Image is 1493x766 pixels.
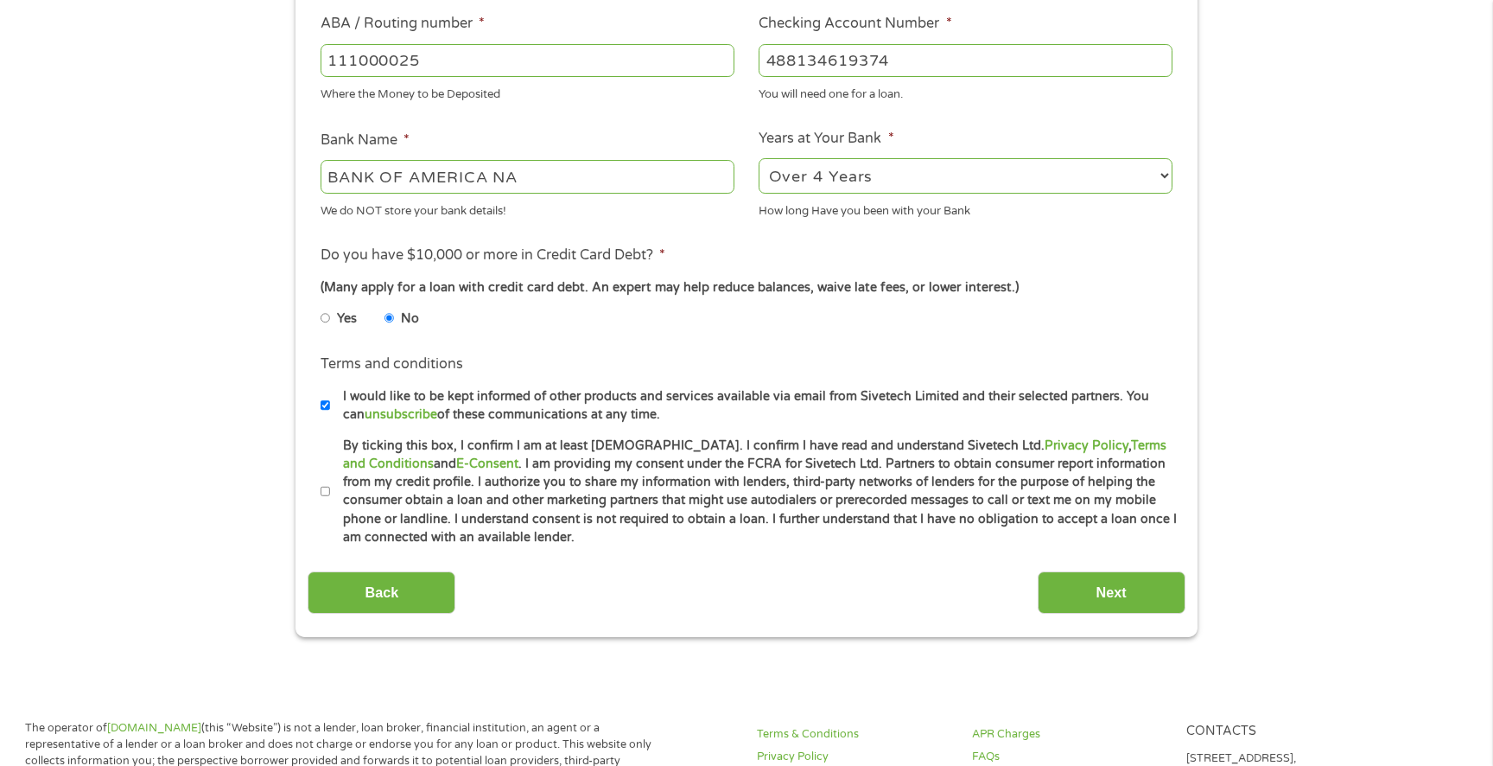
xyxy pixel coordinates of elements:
a: Terms and Conditions [343,438,1166,471]
label: Bank Name [321,131,410,150]
a: [DOMAIN_NAME] [107,721,201,735]
a: Privacy Policy [1045,438,1128,453]
a: unsubscribe [365,407,437,422]
input: Back [308,571,455,614]
div: How long Have you been with your Bank [759,196,1172,220]
label: By ticking this box, I confirm I am at least [DEMOGRAPHIC_DATA]. I confirm I have read and unders... [330,437,1178,547]
div: (Many apply for a loan with credit card debt. An expert may help reduce balances, waive late fees... [321,278,1172,297]
input: Next [1038,571,1185,614]
label: Terms and conditions [321,355,463,373]
label: ABA / Routing number [321,15,485,33]
input: 345634636 [759,44,1172,77]
div: You will need one for a loan. [759,80,1172,104]
input: 263177916 [321,44,734,77]
label: I would like to be kept informed of other products and services available via email from Sivetech... [330,387,1178,424]
a: Privacy Policy [757,749,950,765]
a: Terms & Conditions [757,726,950,743]
a: FAQs [972,749,1166,765]
label: No [401,310,419,329]
div: We do NOT store your bank details! [321,196,734,220]
a: APR Charges [972,726,1166,743]
a: E-Consent [456,456,518,471]
label: Yes [337,310,357,329]
h4: Contacts [1186,724,1380,740]
div: Where the Money to be Deposited [321,80,734,104]
label: Do you have $10,000 or more in Credit Card Debt? [321,246,665,265]
label: Years at Your Bank [759,130,893,148]
label: Checking Account Number [759,15,951,33]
